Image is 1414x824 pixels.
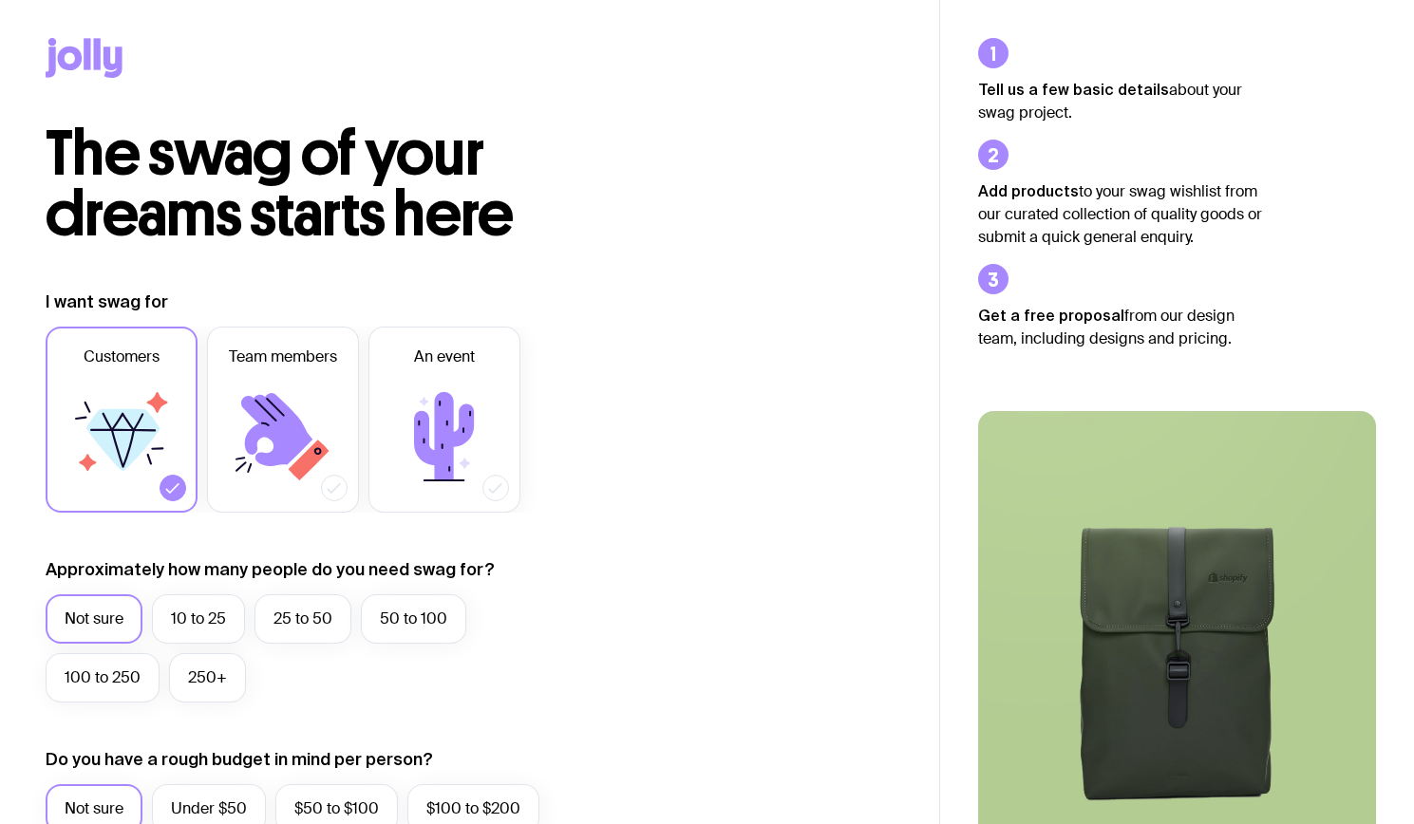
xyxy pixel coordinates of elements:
[46,748,433,771] label: Do you have a rough budget in mind per person?
[978,304,1263,350] p: from our design team, including designs and pricing.
[46,558,495,581] label: Approximately how many people do you need swag for?
[978,81,1169,98] strong: Tell us a few basic details
[414,346,475,368] span: An event
[978,78,1263,124] p: about your swag project.
[255,594,351,644] label: 25 to 50
[361,594,466,644] label: 50 to 100
[46,116,514,252] span: The swag of your dreams starts here
[152,594,245,644] label: 10 to 25
[169,653,246,702] label: 250+
[978,179,1263,249] p: to your swag wishlist from our curated collection of quality goods or submit a quick general enqu...
[229,346,337,368] span: Team members
[46,290,168,313] label: I want swag for
[84,346,160,368] span: Customers
[978,182,1079,199] strong: Add products
[46,594,142,644] label: Not sure
[978,307,1124,324] strong: Get a free proposal
[46,653,160,702] label: 100 to 250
